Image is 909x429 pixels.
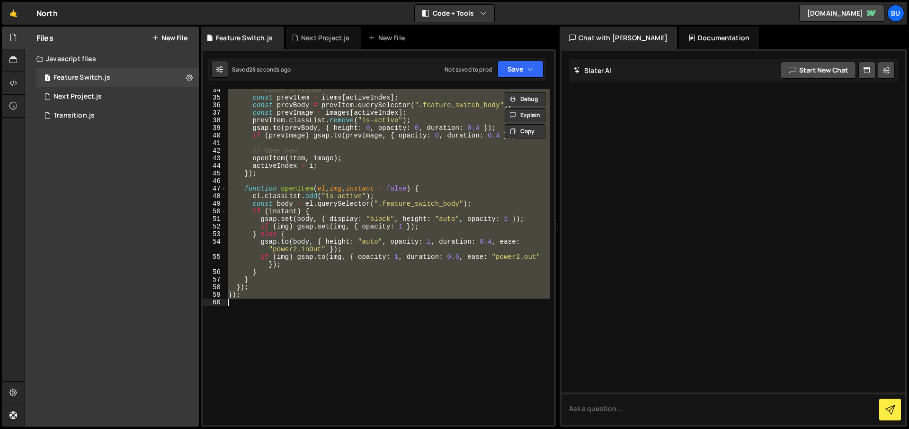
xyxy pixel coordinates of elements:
[203,86,227,94] div: 34
[368,33,408,43] div: New File
[45,75,50,82] span: 1
[203,162,227,170] div: 44
[36,8,58,19] div: North
[203,283,227,291] div: 58
[216,33,273,43] div: Feature Switch.js
[36,87,199,106] div: 17234/47949.js
[203,276,227,283] div: 57
[203,185,227,192] div: 47
[445,65,492,73] div: Not saved to prod
[36,33,53,43] h2: Files
[36,106,199,125] div: 17234/47687.js
[203,177,227,185] div: 46
[203,215,227,223] div: 51
[203,117,227,124] div: 38
[799,5,884,22] a: [DOMAIN_NAME]
[203,132,227,139] div: 40
[25,49,199,68] div: Javascript files
[36,68,199,87] div: 17234/48014.js
[203,223,227,230] div: 52
[887,5,904,22] a: Bu
[53,111,95,120] div: Transition.js
[53,92,102,101] div: Next Project.js
[505,124,545,138] button: Copy
[203,147,227,155] div: 42
[301,33,349,43] div: Next Project.js
[203,109,227,117] div: 37
[152,34,187,42] button: New File
[505,92,545,106] button: Debug
[505,108,545,122] button: Explain
[203,268,227,276] div: 56
[203,208,227,215] div: 50
[2,2,25,25] a: 🤙
[203,101,227,109] div: 36
[203,291,227,299] div: 59
[203,139,227,147] div: 41
[203,230,227,238] div: 53
[203,192,227,200] div: 48
[203,155,227,162] div: 43
[232,65,291,73] div: Saved
[415,5,494,22] button: Code + Tools
[203,124,227,132] div: 39
[203,238,227,253] div: 54
[498,61,544,78] button: Save
[203,200,227,208] div: 49
[574,66,612,75] h2: Slater AI
[249,65,291,73] div: 28 seconds ago
[560,27,677,49] div: Chat with [PERSON_NAME]
[203,253,227,268] div: 55
[203,299,227,306] div: 60
[679,27,759,49] div: Documentation
[203,94,227,101] div: 35
[781,62,856,79] button: Start new chat
[203,170,227,177] div: 45
[53,73,110,82] div: Feature Switch.js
